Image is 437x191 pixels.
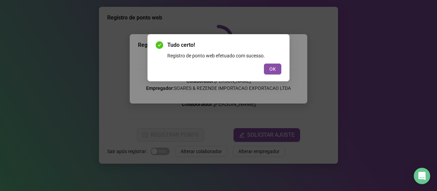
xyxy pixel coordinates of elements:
button: OK [264,64,281,74]
div: Registro de ponto web efetuado com sucesso. [167,52,281,59]
div: Open Intercom Messenger [414,168,430,184]
span: Tudo certo! [167,41,281,49]
span: check-circle [156,41,163,49]
span: OK [269,65,276,73]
